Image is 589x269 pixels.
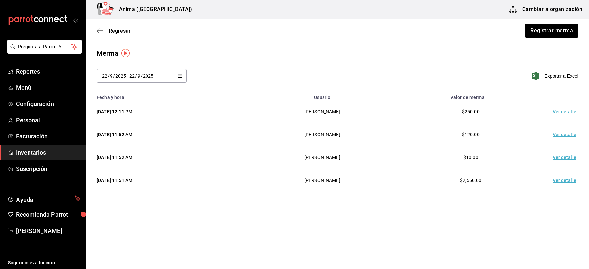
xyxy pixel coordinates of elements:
[16,210,81,219] span: Recomienda Parrot
[110,73,113,79] input: Month
[73,17,78,23] button: open_drawer_menu
[16,148,81,157] span: Inventarios
[18,43,71,50] span: Pregunta a Parrot AI
[16,195,72,203] span: Ayuda
[5,48,82,55] a: Pregunta a Parrot AI
[97,131,238,138] div: [DATE] 11:52 AM
[246,146,399,169] td: [PERSON_NAME]
[121,49,130,57] img: Tooltip marker
[97,48,118,58] div: Merma
[460,178,481,183] span: $2,550.00
[141,73,143,79] span: /
[16,99,81,108] span: Configuración
[533,72,578,80] button: Exportar a Excel
[127,73,128,79] span: -
[97,177,238,184] div: [DATE] 11:51 AM
[102,73,108,79] input: Day
[129,73,135,79] input: Day
[16,67,81,76] span: Reportes
[16,226,81,235] span: [PERSON_NAME]
[543,123,589,146] td: Ver detalle
[462,109,480,114] span: $250.00
[113,73,115,79] span: /
[7,40,82,54] button: Pregunta a Parrot AI
[246,169,399,192] td: [PERSON_NAME]
[114,5,192,13] h3: Anima ([GEOGRAPHIC_DATA])
[97,28,131,34] button: Regresar
[8,259,81,266] span: Sugerir nueva función
[16,164,81,173] span: Suscripción
[143,73,154,79] input: Year
[109,28,131,34] span: Regresar
[463,155,478,160] span: $10.00
[97,154,238,161] div: [DATE] 11:52 AM
[16,83,81,92] span: Menú
[543,169,589,192] td: Ver detalle
[525,24,578,38] button: Registrar merma
[462,132,480,137] span: $120.00
[86,91,246,100] th: Fecha y hora
[543,100,589,123] td: Ver detalle
[246,100,399,123] td: [PERSON_NAME]
[543,146,589,169] td: Ver detalle
[108,73,110,79] span: /
[246,123,399,146] td: [PERSON_NAME]
[137,73,141,79] input: Month
[135,73,137,79] span: /
[16,132,81,141] span: Facturación
[115,73,126,79] input: Year
[97,108,238,115] div: [DATE] 12:11 PM
[16,116,81,125] span: Personal
[399,91,543,100] th: Valor de merma
[246,91,399,100] th: Usuario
